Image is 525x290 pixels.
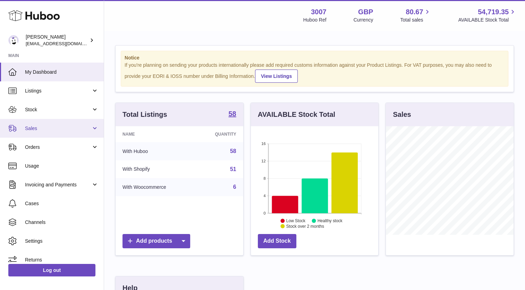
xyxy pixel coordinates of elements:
[255,70,298,83] a: View Listings
[406,7,423,17] span: 80.67
[116,160,195,178] td: With Shopify
[25,69,99,75] span: My Dashboard
[263,211,265,215] text: 0
[25,182,91,188] span: Invoicing and Payments
[125,62,505,83] div: If you're planning on sending your products internationally please add required customs informati...
[261,159,265,163] text: 12
[317,218,343,223] text: Healthy stock
[400,7,431,23] a: 80.67 Total sales
[233,184,236,190] a: 6
[458,17,517,23] span: AVAILABLE Stock Total
[263,176,265,180] text: 8
[8,35,19,46] img: bevmay@maysama.com
[286,224,324,229] text: Stock over 2 months
[25,257,99,263] span: Returns
[228,110,236,117] strong: 58
[195,126,243,142] th: Quantity
[26,41,102,46] span: [EMAIL_ADDRESS][DOMAIN_NAME]
[125,55,505,61] strong: Notice
[26,34,88,47] div: [PERSON_NAME]
[400,17,431,23] span: Total sales
[25,163,99,169] span: Usage
[230,148,236,154] a: 58
[286,218,306,223] text: Low Stock
[311,7,327,17] strong: 3007
[116,178,195,196] td: With Woocommerce
[228,110,236,119] a: 58
[478,7,509,17] span: 54,719.35
[458,7,517,23] a: 54,719.35 AVAILABLE Stock Total
[25,106,91,113] span: Stock
[122,110,167,119] h3: Total Listings
[358,7,373,17] strong: GBP
[116,142,195,160] td: With Huboo
[25,144,91,151] span: Orders
[354,17,373,23] div: Currency
[258,234,296,248] a: Add Stock
[25,238,99,244] span: Settings
[263,194,265,198] text: 4
[303,17,327,23] div: Huboo Ref
[25,125,91,132] span: Sales
[230,166,236,172] a: 51
[393,110,411,119] h3: Sales
[258,110,335,119] h3: AVAILABLE Stock Total
[261,142,265,146] text: 16
[25,88,91,94] span: Listings
[122,234,190,248] a: Add products
[25,200,99,207] span: Cases
[8,264,95,276] a: Log out
[116,126,195,142] th: Name
[25,219,99,226] span: Channels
